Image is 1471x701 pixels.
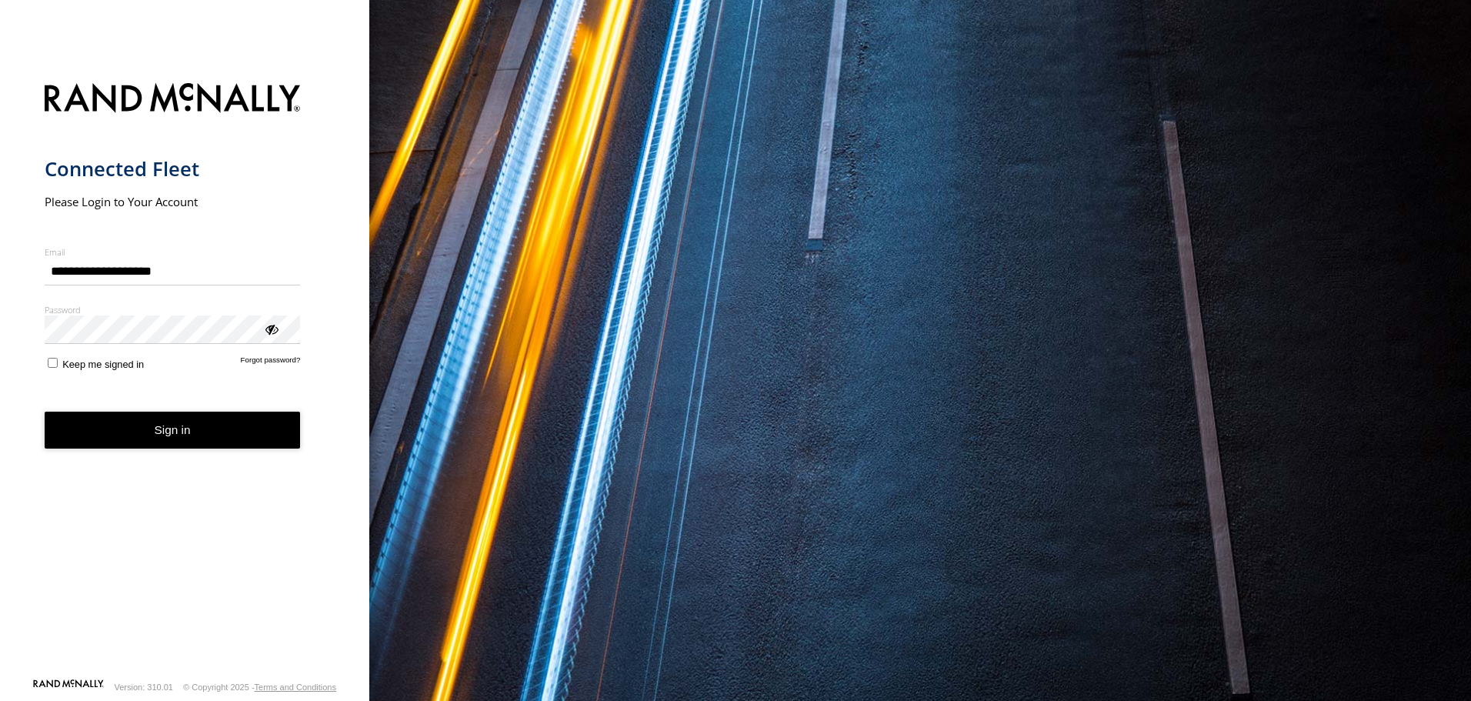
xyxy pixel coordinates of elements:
[255,683,336,692] a: Terms and Conditions
[45,80,301,119] img: Rand McNally
[45,304,301,315] label: Password
[263,321,279,336] div: ViewPassword
[45,246,301,258] label: Email
[183,683,336,692] div: © Copyright 2025 -
[115,683,173,692] div: Version: 310.01
[45,74,325,678] form: main
[45,412,301,449] button: Sign in
[45,194,301,209] h2: Please Login to Your Account
[48,358,58,368] input: Keep me signed in
[241,356,301,370] a: Forgot password?
[45,156,301,182] h1: Connected Fleet
[33,679,104,695] a: Visit our Website
[62,359,144,370] span: Keep me signed in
